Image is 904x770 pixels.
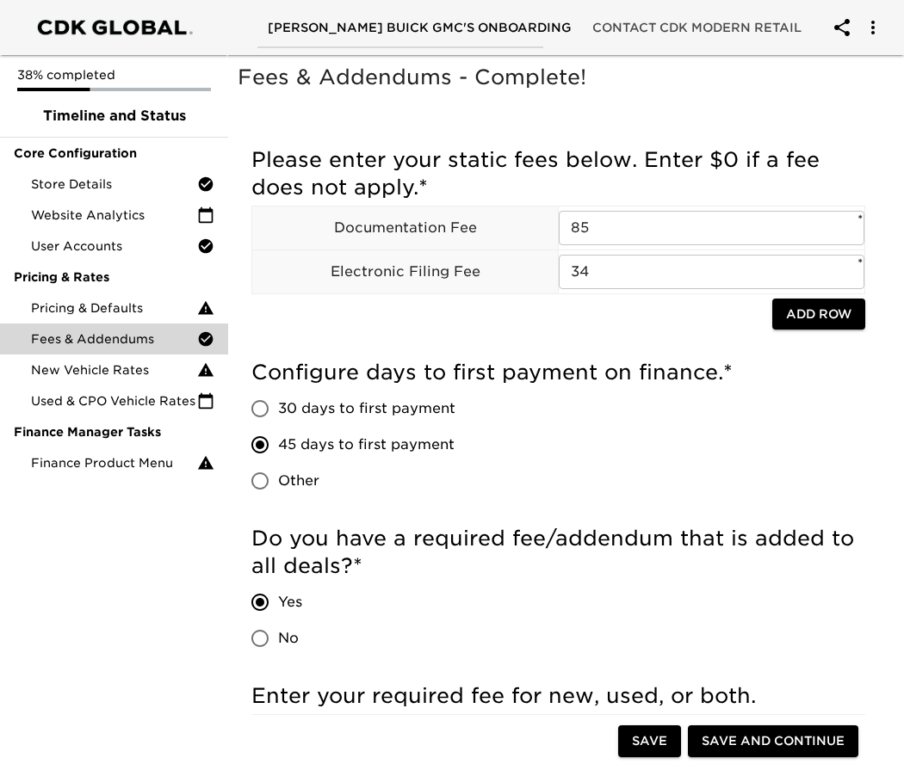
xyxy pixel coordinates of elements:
h5: Do you have a required fee/addendum that is added to all deals? [251,525,865,580]
span: No [278,628,299,649]
span: Timeline and Status [14,106,214,126]
span: Contact CDK Modern Retail [592,17,802,39]
button: account of current user [821,7,863,48]
span: Pricing & Rates [14,268,214,286]
span: Finance Product Menu [31,454,197,471]
h5: Please enter your static fees below. Enter $0 if a fee does not apply. [251,146,865,201]
p: Electronic Filing Fee [252,262,558,282]
span: Add Row [786,304,851,325]
button: Add Row [772,299,865,330]
span: Other [278,471,319,491]
h5: Fees & Addendums - Complete! [238,64,879,91]
span: Fees & Addendums [31,330,197,348]
span: Core Configuration [14,145,214,162]
h5: Configure days to first payment on finance. [251,359,865,386]
span: Pricing & Defaults [31,299,197,317]
button: account of current user [852,7,894,48]
span: Save [632,730,667,752]
span: [PERSON_NAME] Buick GMC's Onboarding [268,17,572,39]
span: User Accounts [31,237,197,255]
span: Website Analytics [31,206,197,224]
button: Save and Continue [688,725,858,757]
span: 30 days to first payment [278,398,455,419]
button: Save [618,725,681,757]
span: Save and Continue [702,730,845,752]
p: 38% completed [17,66,211,83]
span: New Vehicle Rates [31,361,197,379]
span: Used & CPO Vehicle Rates [31,392,197,410]
p: Documentation Fee [252,218,558,238]
span: Finance Manager Tasks [14,423,214,440]
h5: Enter your required fee for new, used, or both. [251,682,865,710]
span: Store Details [31,176,197,193]
span: 45 days to first payment [278,434,455,455]
span: Yes [278,592,302,613]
